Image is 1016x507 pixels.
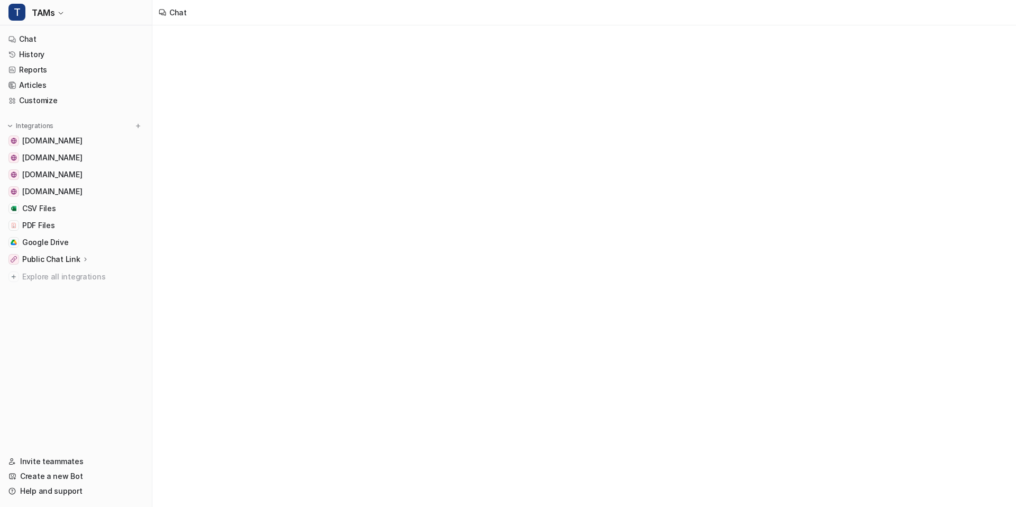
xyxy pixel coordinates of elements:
a: Help and support [4,484,148,499]
a: Invite teammates [4,454,148,469]
img: explore all integrations [8,271,19,282]
a: Articles [4,78,148,93]
a: PDF FilesPDF Files [4,218,148,233]
span: [DOMAIN_NAME] [22,169,82,180]
img: www.flinks.com [11,155,17,161]
img: CSV Files [11,205,17,212]
a: dash.readme.com[DOMAIN_NAME] [4,133,148,148]
span: CSV Files [22,203,56,214]
span: [DOMAIN_NAME] [22,152,82,163]
a: Customize [4,93,148,108]
span: TAMs [32,5,55,20]
img: menu_add.svg [134,122,142,130]
a: CSV FilesCSV Files [4,201,148,216]
a: www.flinks.com[DOMAIN_NAME] [4,150,148,165]
span: Google Drive [22,237,69,248]
a: History [4,47,148,62]
div: Chat [169,7,187,18]
span: T [8,4,25,21]
a: help.flinks.com[DOMAIN_NAME] [4,167,148,182]
img: dash.readme.com [11,138,17,144]
img: Google Drive [11,239,17,246]
p: Integrations [16,122,53,130]
span: Explore all integrations [22,268,143,285]
a: Create a new Bot [4,469,148,484]
button: Integrations [4,121,57,131]
img: PDF Files [11,222,17,229]
img: Public Chat Link [11,256,17,262]
span: [DOMAIN_NAME] [22,135,82,146]
a: docs.flinks.com[DOMAIN_NAME] [4,184,148,199]
a: Reports [4,62,148,77]
a: Chat [4,32,148,47]
img: expand menu [6,122,14,130]
p: Public Chat Link [22,254,80,265]
a: Google DriveGoogle Drive [4,235,148,250]
span: PDF Files [22,220,55,231]
img: help.flinks.com [11,171,17,178]
a: Explore all integrations [4,269,148,284]
img: docs.flinks.com [11,188,17,195]
span: [DOMAIN_NAME] [22,186,82,197]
